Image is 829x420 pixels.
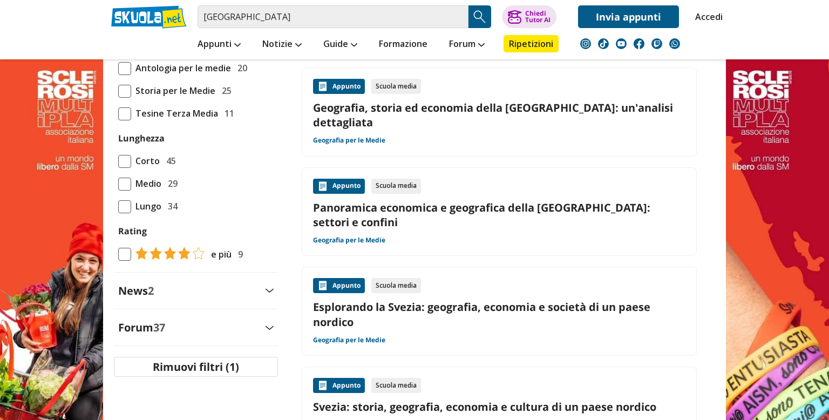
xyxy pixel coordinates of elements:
a: Geografia, storia ed economia della [GEOGRAPHIC_DATA]: un'analisi dettagliata [313,100,685,130]
img: Appunti contenuto [317,181,328,192]
a: Appunti [195,35,243,55]
span: 34 [164,199,178,213]
div: Chiedi Tutor AI [525,10,551,23]
span: Corto [131,154,160,168]
div: Appunto [313,378,365,393]
button: Search Button [468,5,491,28]
span: 11 [220,106,234,120]
div: Scuola media [371,79,421,94]
a: Forum [446,35,487,55]
img: Appunti contenuto [317,380,328,391]
span: Lungo [131,199,161,213]
a: Formazione [376,35,430,55]
label: Lunghezza [118,132,165,144]
img: instagram [580,38,591,49]
a: Esplorando la Svezia: geografia, economia e società di un paese nordico [313,300,685,329]
span: 20 [233,61,247,75]
a: Accedi [695,5,718,28]
input: Cerca appunti, riassunti o versioni [198,5,468,28]
div: Scuola media [371,179,421,194]
a: Geografia per le Medie [313,336,385,344]
a: Invia appunti [578,5,679,28]
label: News [118,283,154,298]
a: Panoramica economica e geografica della [GEOGRAPHIC_DATA]: settori e confini [313,200,685,229]
img: WhatsApp [669,38,680,49]
span: Medio [131,177,161,191]
span: e più [207,247,232,261]
a: Geografia per le Medie [313,136,385,145]
span: 29 [164,177,178,191]
div: Appunto [313,79,365,94]
div: Scuola media [371,278,421,293]
span: 37 [153,320,165,335]
div: Scuola media [371,378,421,393]
button: Rimuovi filtri (1) [114,357,278,377]
img: facebook [634,38,644,49]
span: 45 [162,154,176,168]
label: Rating [118,224,274,238]
img: tiktok [598,38,609,49]
label: Forum [118,320,165,335]
span: 9 [234,247,243,261]
div: Appunto [313,278,365,293]
button: ChiediTutor AI [502,5,556,28]
img: tasso di risposta 4+ [131,247,205,260]
div: Appunto [313,179,365,194]
span: Tesine Terza Media [131,106,218,120]
img: youtube [616,38,627,49]
img: Apri e chiudi sezione [265,326,274,330]
img: Appunti contenuto [317,280,328,291]
a: Guide [321,35,360,55]
img: Appunti contenuto [317,81,328,92]
img: twitch [651,38,662,49]
span: Storia per le Medie [131,84,215,98]
img: Apri e chiudi sezione [265,288,274,293]
a: Notizie [260,35,304,55]
span: Antologia per le medie [131,61,231,75]
img: Cerca appunti, riassunti o versioni [472,9,488,25]
a: Svezia: storia, geografia, economia e cultura di un paese nordico [313,399,685,414]
span: 25 [218,84,232,98]
a: Geografia per le Medie [313,236,385,245]
a: Ripetizioni [504,35,559,52]
span: 2 [148,283,154,298]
